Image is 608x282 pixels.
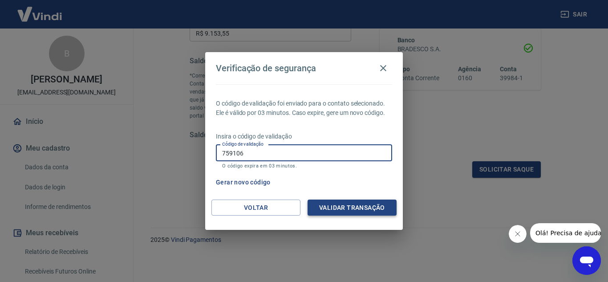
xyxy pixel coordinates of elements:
label: Código de validação [222,141,263,147]
iframe: Botão para abrir a janela de mensagens [572,246,601,275]
p: Insira o código de validação [216,132,392,141]
button: Gerar novo código [212,174,274,191]
span: Olá! Precisa de ajuda? [5,6,75,13]
iframe: Fechar mensagem [509,225,527,243]
iframe: Mensagem da empresa [530,223,601,243]
p: O código expira em 03 minutos. [222,163,386,169]
h4: Verificação de segurança [216,63,316,74]
button: Validar transação [308,200,397,216]
button: Voltar [211,200,300,216]
p: O código de validação foi enviado para o contato selecionado. Ele é válido por 03 minutos. Caso e... [216,99,392,118]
